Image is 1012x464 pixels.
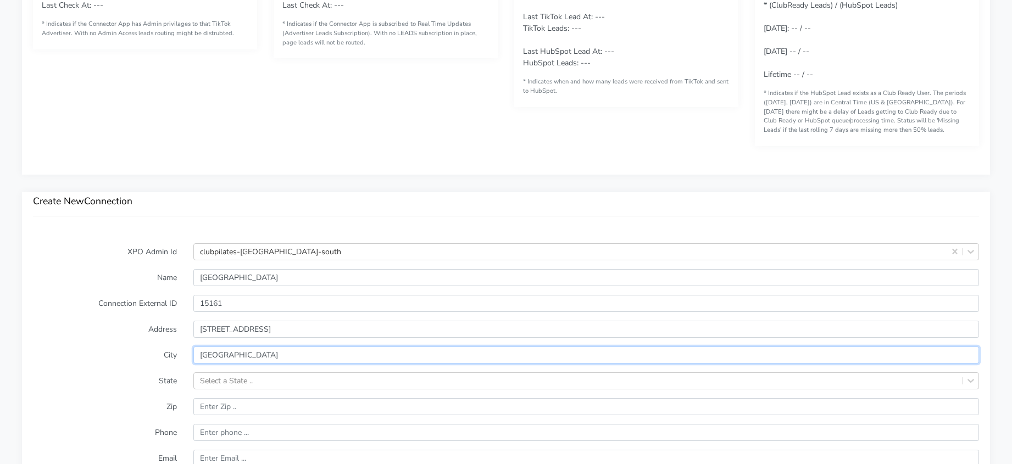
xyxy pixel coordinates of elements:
[282,20,489,47] small: * Indicates if the Connector App is subscribed to Real Time Updates (Advertiser Leads Subscriptio...
[523,23,581,33] span: TikTok Leads: ---
[193,346,979,364] input: Enter the City ..
[193,398,979,415] input: Enter Zip ..
[42,20,248,38] small: * Indicates if the Connector App has Admin privilages to that TikTok Advertiser. With no Admin Ac...
[764,23,811,33] span: [DATE]: -- / --
[764,46,809,57] span: [DATE] -- / --
[764,89,966,134] span: * Indicates if the HubSpot Lead exists as a Club Ready User. The periods ([DATE], [DATE]) are in ...
[25,243,185,260] label: XPO Admin Id
[25,424,185,441] label: Phone
[25,321,185,338] label: Address
[764,69,813,80] span: Lifetime -- / --
[193,321,979,338] input: Enter Address ..
[25,398,185,415] label: Zip
[523,46,614,57] span: Last HubSpot Lead At: ---
[25,269,185,286] label: Name
[523,58,591,68] span: HubSpot Leads: ---
[193,424,979,441] input: Enter phone ...
[25,372,185,389] label: State
[25,346,185,364] label: City
[523,77,729,95] span: * Indicates when and how many leads were received from TikTok and sent to HubSpot.
[523,12,605,22] span: Last TikTok Lead At: ---
[200,246,341,258] div: clubpilates-[GEOGRAPHIC_DATA]-south
[25,295,185,312] label: Connection External ID
[200,375,253,387] div: Select a State ..
[193,269,979,286] input: Enter Name ...
[193,295,979,312] input: Enter the external ID ..
[33,195,979,207] h3: Create New Connection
